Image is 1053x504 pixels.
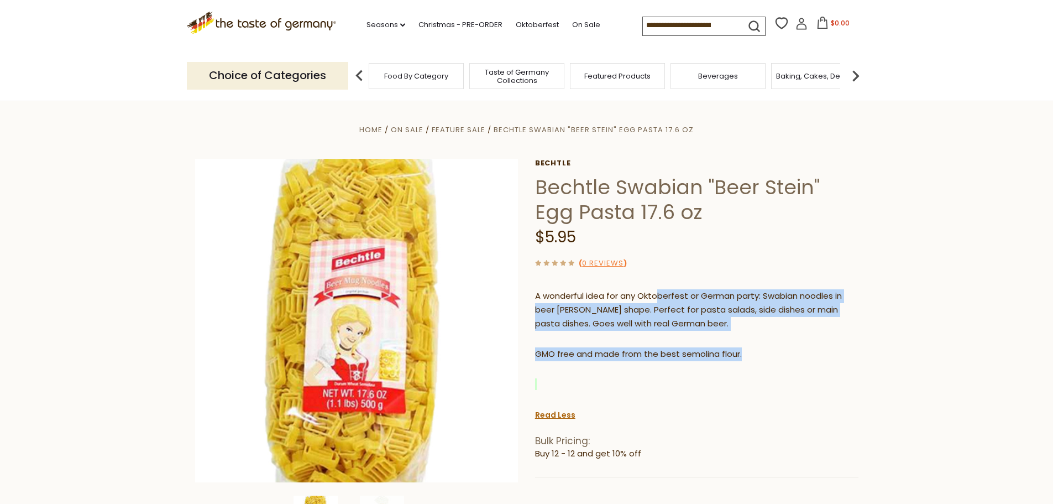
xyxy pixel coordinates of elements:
[776,72,862,80] a: Baking, Cakes, Desserts
[384,72,448,80] a: Food By Category
[535,435,858,447] h1: Bulk Pricing:
[432,124,485,135] a: Feature Sale
[359,124,383,135] a: Home
[366,19,405,31] a: Seasons
[535,347,858,361] p: GMO free and made from the best semolina flour.
[494,124,694,135] a: Bechtle Swabian "Beer Stein" Egg Pasta 17.6 oz
[810,17,857,33] button: $0.00
[473,68,561,85] a: Taste of Germany Collections
[535,226,576,248] span: $5.95
[418,19,502,31] a: Christmas - PRE-ORDER
[572,19,600,31] a: On Sale
[579,258,627,268] span: ( )
[516,19,559,31] a: Oktoberfest
[535,289,858,331] p: A wonderful idea for any Oktoberfest or German party: Swabian noodles in beer [PERSON_NAME] shape...
[187,62,348,89] p: Choice of Categories
[391,124,423,135] a: On Sale
[535,175,858,225] h1: Bechtle Swabian "Beer Stein" Egg Pasta 17.6 oz
[348,65,370,87] img: previous arrow
[535,447,858,461] li: Buy 12 - 12 and get 10% off
[698,72,738,80] a: Beverages
[584,72,651,80] a: Featured Products
[582,258,624,269] a: 0 Reviews
[195,159,518,482] img: Bechtle Swabian "Beer Stein" Egg Pasta 17.6 oz
[831,18,850,28] span: $0.00
[845,65,867,87] img: next arrow
[535,409,575,420] a: Read Less
[535,159,858,168] a: Bechtle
